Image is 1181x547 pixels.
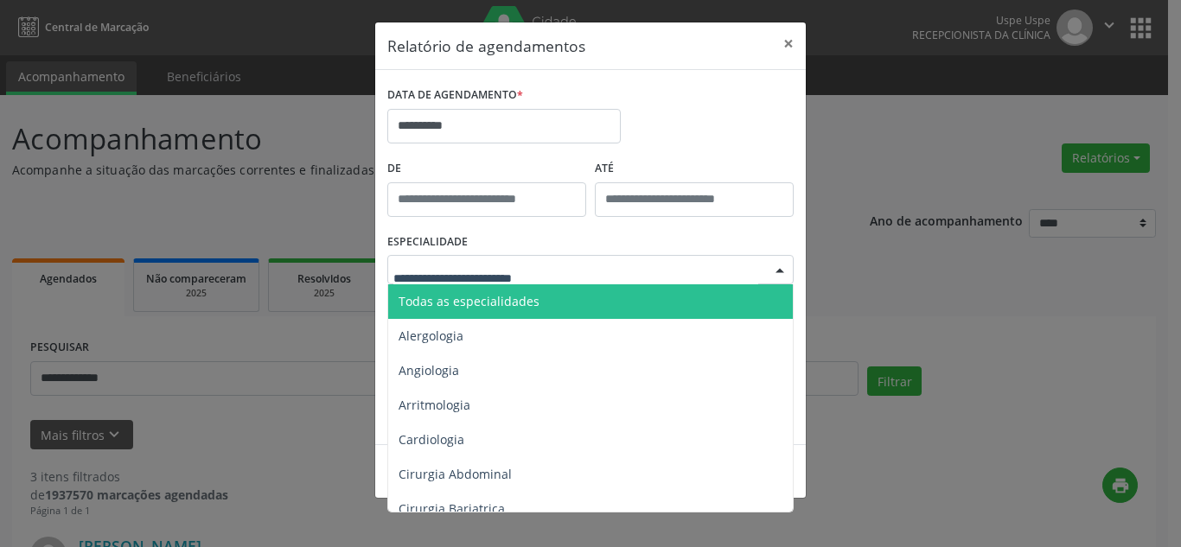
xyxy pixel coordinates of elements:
span: Arritmologia [399,397,470,413]
label: DATA DE AGENDAMENTO [387,82,523,109]
span: Cirurgia Abdominal [399,466,512,482]
button: Close [771,22,806,65]
span: Cirurgia Bariatrica [399,500,505,517]
span: Angiologia [399,362,459,378]
h5: Relatório de agendamentos [387,35,585,57]
label: ESPECIALIDADE [387,229,468,256]
label: ATÉ [595,156,794,182]
span: Alergologia [399,328,463,344]
span: Cardiologia [399,431,464,448]
label: De [387,156,586,182]
span: Todas as especialidades [399,293,539,309]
